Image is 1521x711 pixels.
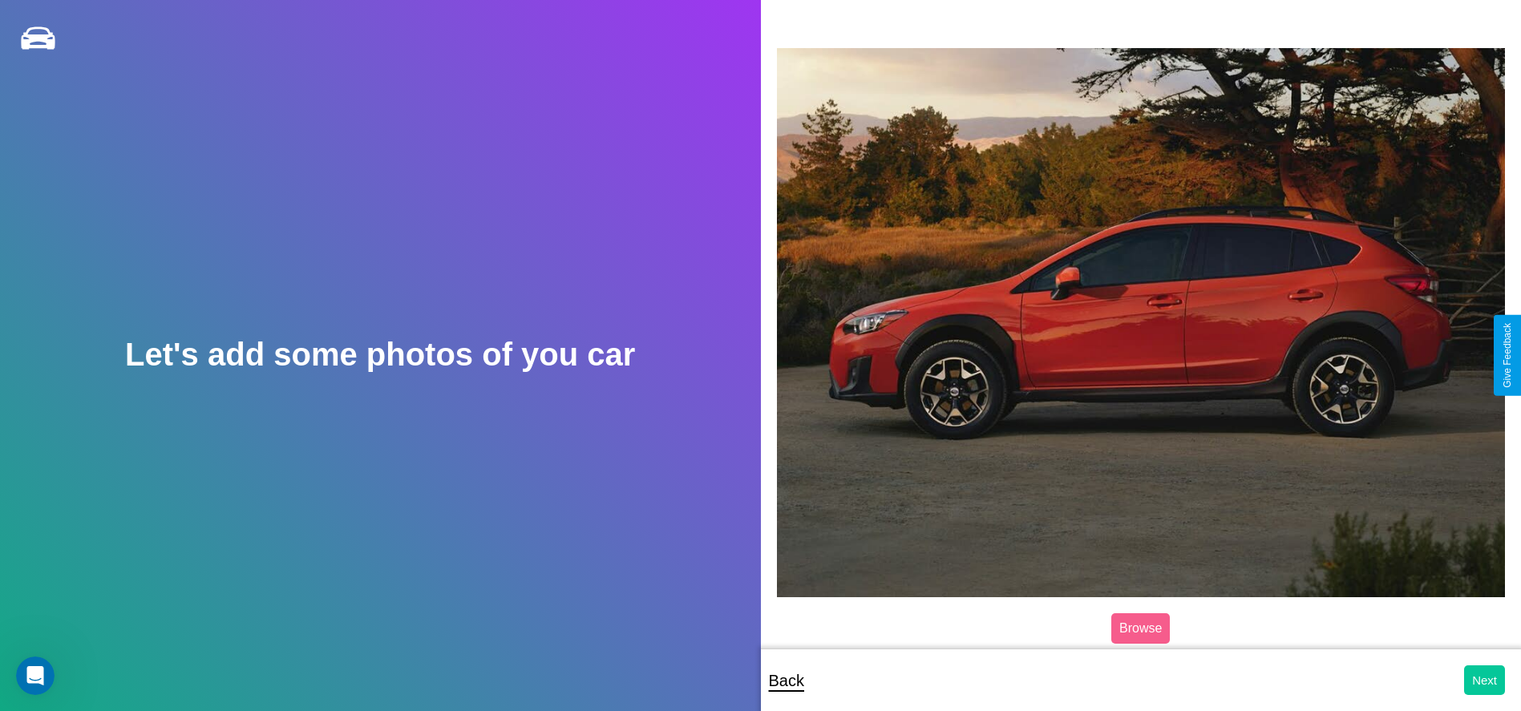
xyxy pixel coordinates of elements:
p: Back [769,666,804,695]
button: Next [1464,665,1505,695]
iframe: Intercom live chat [16,656,55,695]
label: Browse [1111,613,1170,644]
div: Give Feedback [1502,323,1513,388]
h2: Let's add some photos of you car [125,337,635,373]
img: posted [777,48,1506,597]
